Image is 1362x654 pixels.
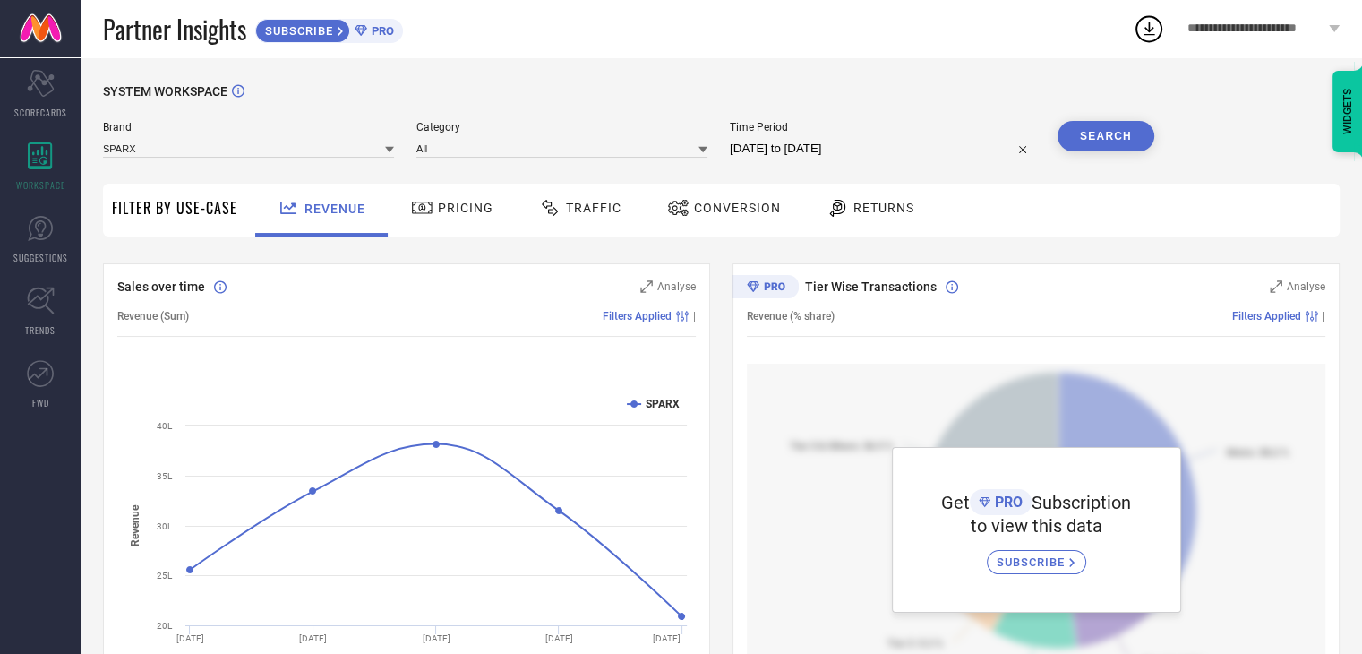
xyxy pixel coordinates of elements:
span: | [1323,310,1325,323]
span: SUGGESTIONS [13,251,68,264]
span: SUBSCRIBE [997,555,1069,569]
tspan: Revenue [129,503,141,546]
span: Time Period [730,121,1035,133]
span: Pricing [438,201,493,215]
span: WORKSPACE [16,178,65,192]
svg: Zoom [640,280,653,293]
span: to view this data [971,515,1102,537]
span: Brand [103,121,394,133]
span: SYSTEM WORKSPACE [103,84,227,99]
span: Partner Insights [103,11,246,47]
text: 30L [157,521,173,531]
span: Sales over time [117,280,205,294]
span: Revenue [304,202,365,216]
span: PRO [990,494,1023,511]
span: FWD [32,396,49,409]
span: Filters Applied [603,310,672,323]
span: TRENDS [25,323,56,337]
text: 20L [157,621,173,631]
span: Returns [853,201,914,215]
span: Filters Applied [1232,310,1301,323]
text: [DATE] [423,633,450,643]
a: SUBSCRIBEPRO [255,14,403,43]
text: SPARX [646,398,680,410]
svg: Zoom [1270,280,1282,293]
span: Traffic [566,201,621,215]
span: Tier Wise Transactions [805,280,937,294]
button: Search [1058,121,1154,151]
span: Analyse [1287,280,1325,293]
span: SCORECARDS [14,106,67,119]
a: SUBSCRIBE [987,537,1086,574]
span: PRO [367,24,394,38]
text: 25L [157,571,173,581]
span: Subscription [1032,492,1131,513]
span: Get [941,492,970,513]
span: Analyse [657,280,696,293]
input: Select time period [730,138,1035,159]
div: Premium [732,275,799,302]
span: Category [416,121,707,133]
span: Conversion [694,201,781,215]
text: [DATE] [653,633,681,643]
span: Revenue (Sum) [117,310,189,323]
span: Filter By Use-Case [112,197,237,219]
text: 40L [157,421,173,431]
text: 35L [157,471,173,481]
text: [DATE] [299,633,327,643]
text: [DATE] [545,633,573,643]
text: [DATE] [176,633,204,643]
div: Open download list [1133,13,1165,45]
span: Revenue (% share) [747,310,835,323]
span: | [693,310,696,323]
span: SUBSCRIBE [256,24,338,38]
